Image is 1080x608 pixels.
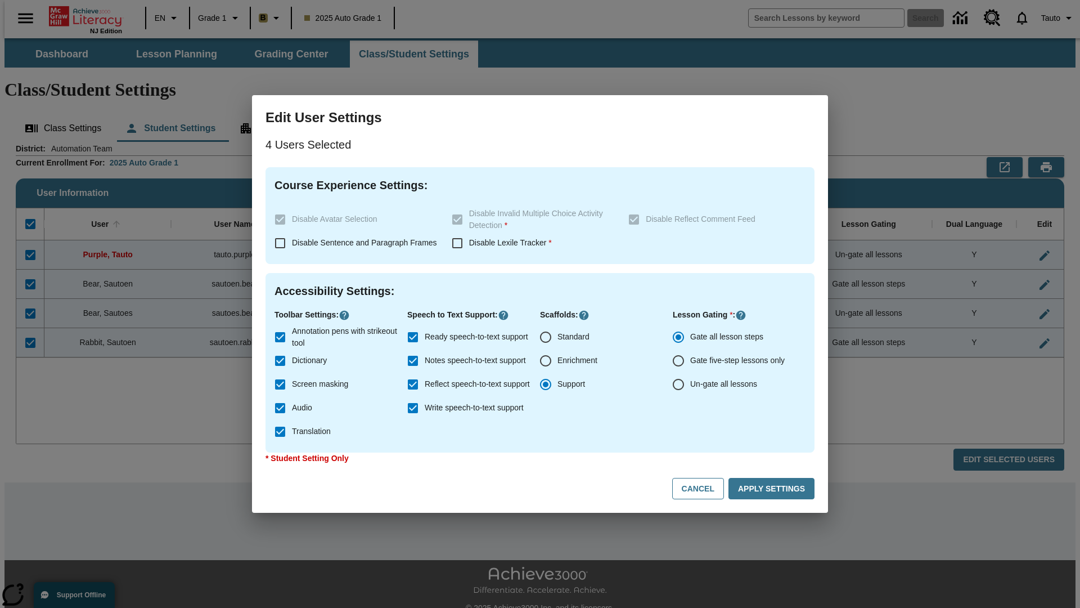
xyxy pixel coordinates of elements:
span: Screen masking [292,378,348,390]
label: These settings are specific to individual classes. To see these settings or make changes, please ... [445,208,620,231]
p: Speech to Text Support : [407,309,540,321]
span: Un-gate all lessons [690,378,757,390]
span: Gate five-step lessons only [690,355,785,366]
span: Reflect speech-to-text support [425,378,530,390]
span: Notes speech-to-text support [425,355,526,366]
h4: Accessibility Settings : [274,282,805,300]
span: Disable Invalid Multiple Choice Activity Detection [469,209,603,230]
p: * Student Setting Only [265,453,814,464]
span: Disable Sentence and Paragraph Frames [292,238,437,247]
label: These settings are specific to individual classes. To see these settings or make changes, please ... [268,208,443,231]
p: Lesson Gating : [673,309,805,321]
span: Enrichment [557,355,597,366]
span: Audio [292,402,312,414]
button: Cancel [672,478,724,500]
span: Disable Reflect Comment Feed [646,214,755,223]
button: Click here to know more about [735,310,746,321]
button: Click here to know more about [498,310,509,321]
h3: Edit User Settings [265,109,814,127]
span: Dictionary [292,355,327,366]
span: Disable Lexile Tracker [469,238,552,247]
label: These settings are specific to individual classes. To see these settings or make changes, please ... [622,208,796,231]
button: Apply Settings [728,478,814,500]
p: Toolbar Settings : [274,309,407,321]
button: Click here to know more about [339,310,350,321]
p: 4 Users Selected [265,136,814,154]
span: Standard [557,331,589,343]
h4: Course Experience Settings : [274,176,805,194]
span: Gate all lesson steps [690,331,763,343]
button: Click here to know more about [578,310,589,321]
span: Disable Avatar Selection [292,214,377,223]
span: Annotation pens with strikeout tool [292,325,398,349]
span: Write speech-to-text support [425,402,524,414]
span: Support [557,378,585,390]
p: Scaffolds : [540,309,673,321]
span: Ready speech-to-text support [425,331,528,343]
span: Translation [292,426,331,437]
